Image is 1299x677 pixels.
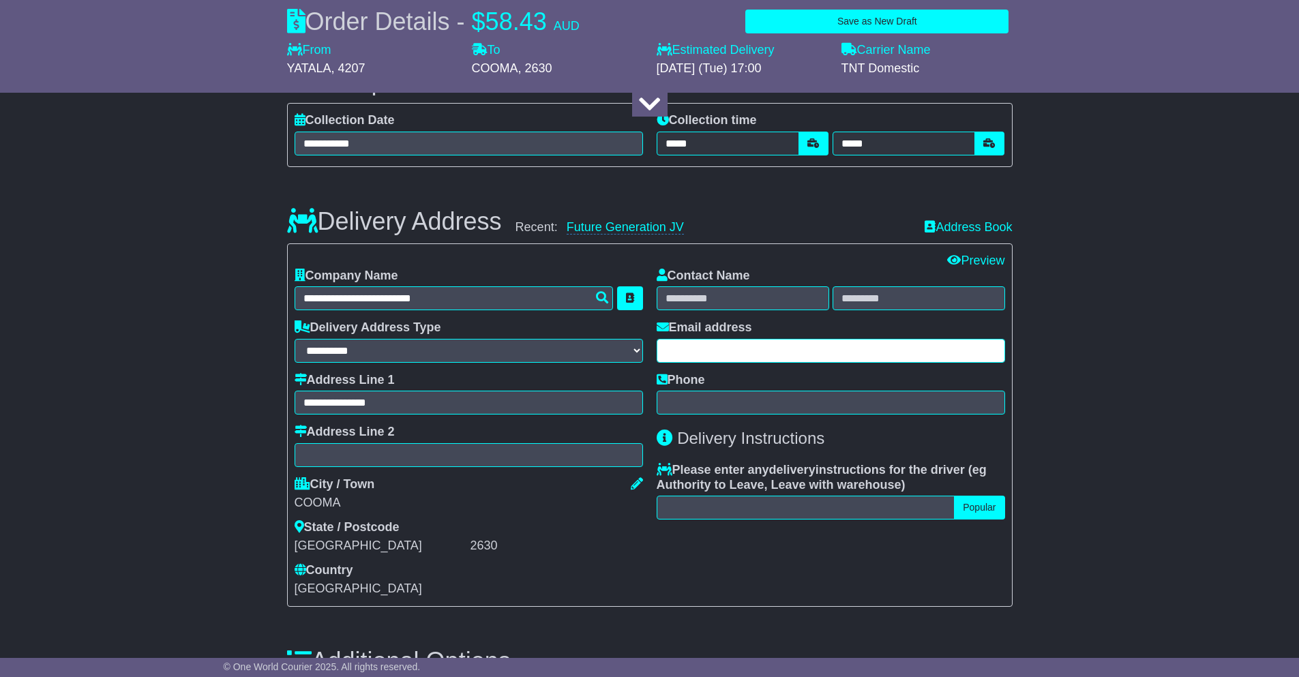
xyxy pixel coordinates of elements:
[841,61,1013,76] div: TNT Domestic
[567,220,684,235] a: Future Generation JV
[472,61,518,75] span: COOMA
[295,373,395,388] label: Address Line 1
[745,10,1009,33] button: Save as New Draft
[287,61,331,75] span: YATALA
[657,463,1005,492] label: Please enter any instructions for the driver ( )
[287,43,331,58] label: From
[954,496,1004,520] button: Popular
[486,7,547,35] span: 58.43
[295,477,375,492] label: City / Town
[554,19,580,33] span: AUD
[925,220,1012,234] a: Address Book
[287,7,580,36] div: Order Details -
[295,496,643,511] div: COOMA
[657,320,752,335] label: Email address
[224,661,421,672] span: © One World Courier 2025. All rights reserved.
[295,582,422,595] span: [GEOGRAPHIC_DATA]
[287,648,1013,675] h3: Additional Options
[287,208,502,235] h3: Delivery Address
[947,254,1004,267] a: Preview
[657,463,987,492] span: eg Authority to Leave, Leave with warehouse
[295,269,398,284] label: Company Name
[657,113,757,128] label: Collection time
[841,43,931,58] label: Carrier Name
[769,463,816,477] span: delivery
[657,373,705,388] label: Phone
[657,43,828,58] label: Estimated Delivery
[657,269,750,284] label: Contact Name
[472,7,486,35] span: $
[677,429,824,447] span: Delivery Instructions
[331,61,365,75] span: , 4207
[657,61,828,76] div: [DATE] (Tue) 17:00
[472,43,501,58] label: To
[295,563,353,578] label: Country
[295,113,395,128] label: Collection Date
[518,61,552,75] span: , 2630
[295,520,400,535] label: State / Postcode
[295,320,441,335] label: Delivery Address Type
[295,425,395,440] label: Address Line 2
[471,539,643,554] div: 2630
[516,220,912,235] div: Recent:
[295,539,467,554] div: [GEOGRAPHIC_DATA]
